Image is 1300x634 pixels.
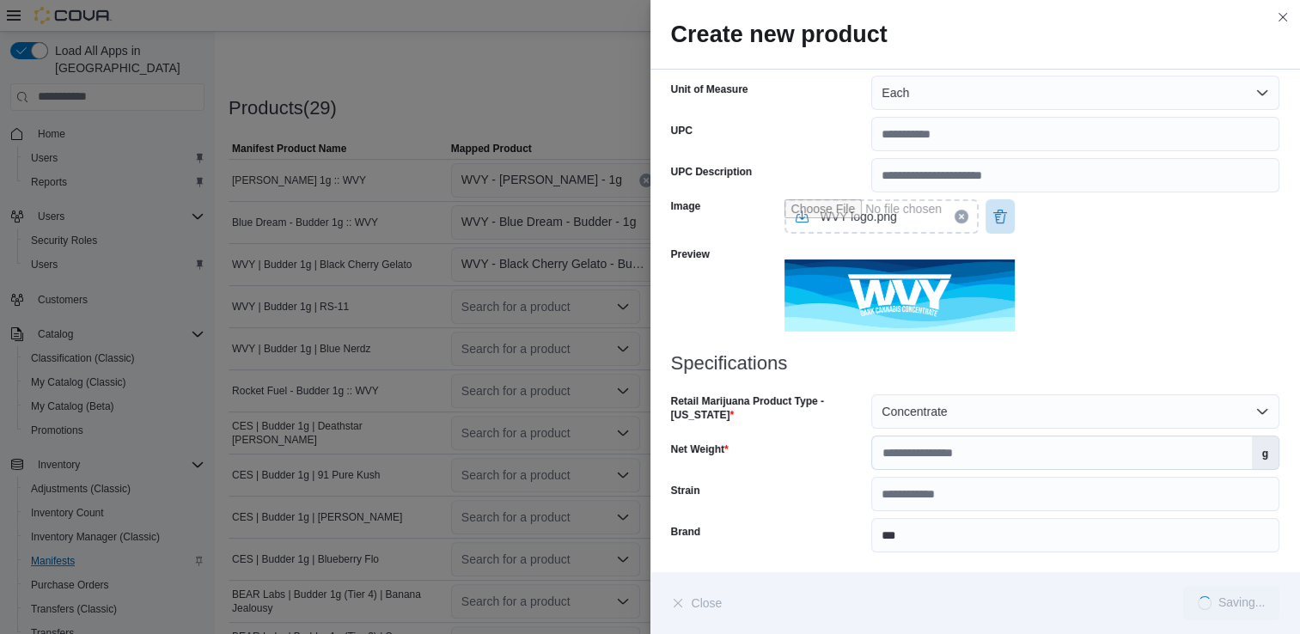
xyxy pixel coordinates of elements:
button: Clear selected files [955,210,968,223]
h2: Create new product [671,21,1280,48]
label: Net Weight [671,442,729,456]
input: Use aria labels when no actual label is in use [784,199,979,234]
button: LoadingSaving... [1183,586,1279,620]
label: g [1252,436,1279,469]
label: Strain [671,484,700,497]
label: Retail Marijuana Product Type - [US_STATE] [671,394,865,422]
button: Close this dialog [1273,7,1293,27]
span: Close [692,594,723,612]
label: Preview [671,247,710,261]
label: Image [671,199,701,213]
label: Brand [671,525,701,539]
label: Unit of Measure [671,82,748,96]
label: UPC Description [671,165,753,179]
div: Saving... [1218,596,1265,610]
button: Close [671,586,723,620]
span: Loading [1198,596,1212,610]
img: df694d8b-a32f-4989-85f4-6e60c7328c4c.png [784,241,1015,351]
button: Concentrate [871,394,1279,429]
button: Each [871,76,1279,110]
h3: Specifications [671,353,1280,374]
label: UPC [671,124,693,137]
